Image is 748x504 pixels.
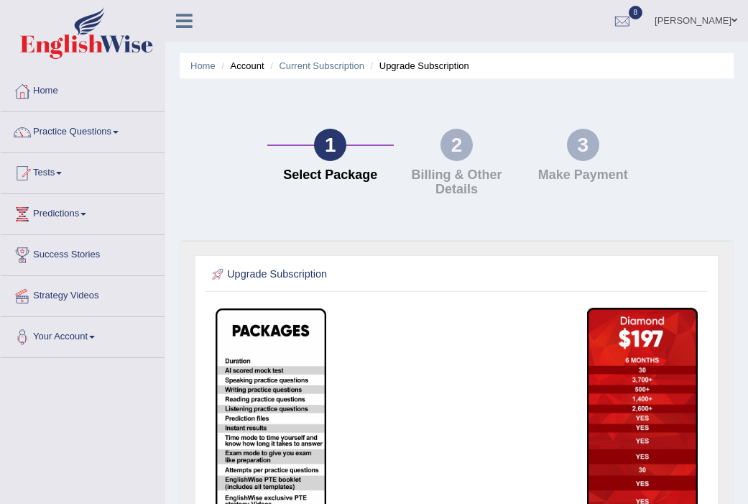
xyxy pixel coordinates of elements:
a: Current Subscription [279,60,364,71]
div: 1 [314,129,346,161]
a: Success Stories [1,235,165,271]
span: 8 [629,6,643,19]
a: Home [1,71,165,107]
h4: Select Package [274,168,387,183]
div: 2 [440,129,473,161]
h2: Upgrade Subscription [209,265,517,284]
a: Tests [1,153,165,189]
a: Your Account [1,317,165,353]
a: Predictions [1,194,165,230]
a: Strategy Videos [1,276,165,312]
div: 3 [567,129,599,161]
a: Practice Questions [1,112,165,148]
a: Home [190,60,216,71]
h4: Make Payment [527,168,639,183]
li: Upgrade Subscription [367,59,469,73]
h4: Billing & Other Details [401,168,513,197]
li: Account [218,59,264,73]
